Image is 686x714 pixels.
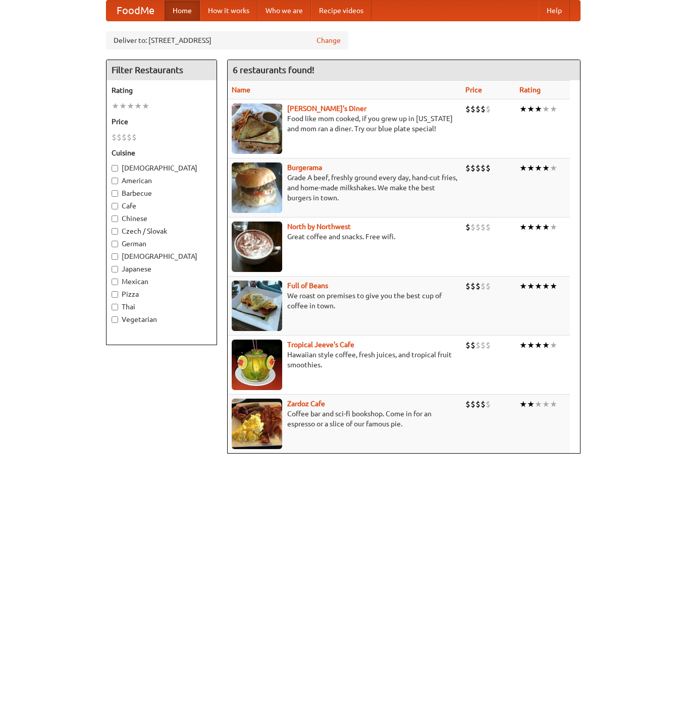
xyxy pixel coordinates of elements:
[127,100,134,112] li: ★
[122,132,127,143] li: $
[287,163,322,172] a: Burgerama
[232,281,282,331] img: beans.jpg
[535,222,542,233] li: ★
[476,340,481,351] li: $
[112,178,118,184] input: American
[550,162,557,174] li: ★
[257,1,311,21] a: Who we are
[535,162,542,174] li: ★
[232,222,282,272] img: north.jpg
[232,291,457,311] p: We roast on premises to give you the best cup of coffee in town.
[112,266,118,272] input: Japanese
[481,103,486,115] li: $
[112,85,212,95] h5: Rating
[112,163,212,173] label: [DEMOGRAPHIC_DATA]
[542,399,550,410] li: ★
[481,162,486,174] li: $
[465,103,470,115] li: $
[519,103,527,115] li: ★
[486,162,491,174] li: $
[535,399,542,410] li: ★
[112,302,212,312] label: Thai
[287,104,366,113] a: [PERSON_NAME]'s Diner
[200,1,257,21] a: How it works
[112,132,117,143] li: $
[470,281,476,292] li: $
[476,162,481,174] li: $
[112,176,212,186] label: American
[465,86,482,94] a: Price
[232,114,457,134] p: Food like mom cooked, if you grew up in [US_STATE] and mom ran a diner. Try our blue plate special!
[112,253,118,260] input: [DEMOGRAPHIC_DATA]
[481,399,486,410] li: $
[134,100,142,112] li: ★
[465,399,470,410] li: $
[112,228,118,235] input: Czech / Slovak
[486,399,491,410] li: $
[550,103,557,115] li: ★
[542,162,550,174] li: ★
[112,165,118,172] input: [DEMOGRAPHIC_DATA]
[107,1,165,21] a: FoodMe
[535,281,542,292] li: ★
[486,281,491,292] li: $
[112,304,118,310] input: Thai
[550,222,557,233] li: ★
[112,314,212,324] label: Vegetarian
[287,282,328,290] a: Full of Beans
[107,60,217,80] h4: Filter Restaurants
[232,409,457,429] p: Coffee bar and sci-fi bookshop. Come in for an espresso or a slice of our famous pie.
[287,223,351,231] a: North by Northwest
[527,281,535,292] li: ★
[542,222,550,233] li: ★
[481,281,486,292] li: $
[465,281,470,292] li: $
[476,103,481,115] li: $
[519,281,527,292] li: ★
[486,222,491,233] li: $
[527,162,535,174] li: ★
[232,340,282,390] img: jeeves.jpg
[232,103,282,154] img: sallys.jpg
[527,399,535,410] li: ★
[535,340,542,351] li: ★
[119,100,127,112] li: ★
[112,289,212,299] label: Pizza
[112,291,118,298] input: Pizza
[112,251,212,261] label: [DEMOGRAPHIC_DATA]
[112,213,212,224] label: Chinese
[287,400,325,408] a: Zardoz Cafe
[470,103,476,115] li: $
[112,241,118,247] input: German
[232,350,457,370] p: Hawaiian style coffee, fresh juices, and tropical fruit smoothies.
[519,162,527,174] li: ★
[465,340,470,351] li: $
[476,281,481,292] li: $
[112,215,118,222] input: Chinese
[465,162,470,174] li: $
[465,222,470,233] li: $
[112,226,212,236] label: Czech / Slovak
[519,340,527,351] li: ★
[232,399,282,449] img: zardoz.jpg
[112,264,212,274] label: Japanese
[287,341,354,349] b: Tropical Jeeve's Cafe
[316,35,341,45] a: Change
[232,173,457,203] p: Grade A beef, freshly ground every day, hand-cut fries, and home-made milkshakes. We make the bes...
[142,100,149,112] li: ★
[112,201,212,211] label: Cafe
[476,399,481,410] li: $
[112,148,212,158] h5: Cuisine
[470,222,476,233] li: $
[535,103,542,115] li: ★
[232,162,282,213] img: burgerama.jpg
[550,399,557,410] li: ★
[117,132,122,143] li: $
[132,132,137,143] li: $
[519,86,541,94] a: Rating
[550,340,557,351] li: ★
